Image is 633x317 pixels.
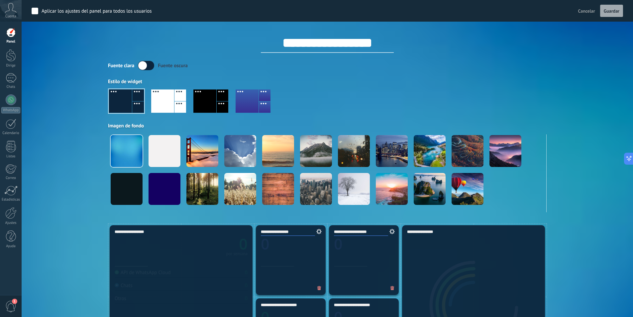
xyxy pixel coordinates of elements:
[2,131,19,135] font: Calendario
[14,299,16,303] font: 1
[42,8,152,14] font: Aplicar los ajustes del panel para todos los usuarios
[42,8,152,15] div: Aplicar los ajustes del panel para todos los usuarios
[5,221,17,225] font: Ajustes
[108,123,144,129] font: Imagen de fondo
[6,84,15,89] font: Chats
[600,5,623,17] button: Guardar
[6,244,15,248] font: Ayuda
[158,63,188,69] font: Fuente oscura
[576,6,598,16] button: Cancelar
[6,63,15,68] font: Dirige
[604,8,619,14] font: Guardar
[5,14,16,19] font: Cuenta
[578,8,595,14] font: Cancelar
[6,39,15,44] font: Panel
[108,63,134,69] font: Fuente clara
[6,154,15,159] font: Listas
[2,197,20,202] font: Estadísticas
[108,79,142,85] font: Estilo de widget
[3,108,19,112] font: WhatsApp
[6,176,16,180] font: Correo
